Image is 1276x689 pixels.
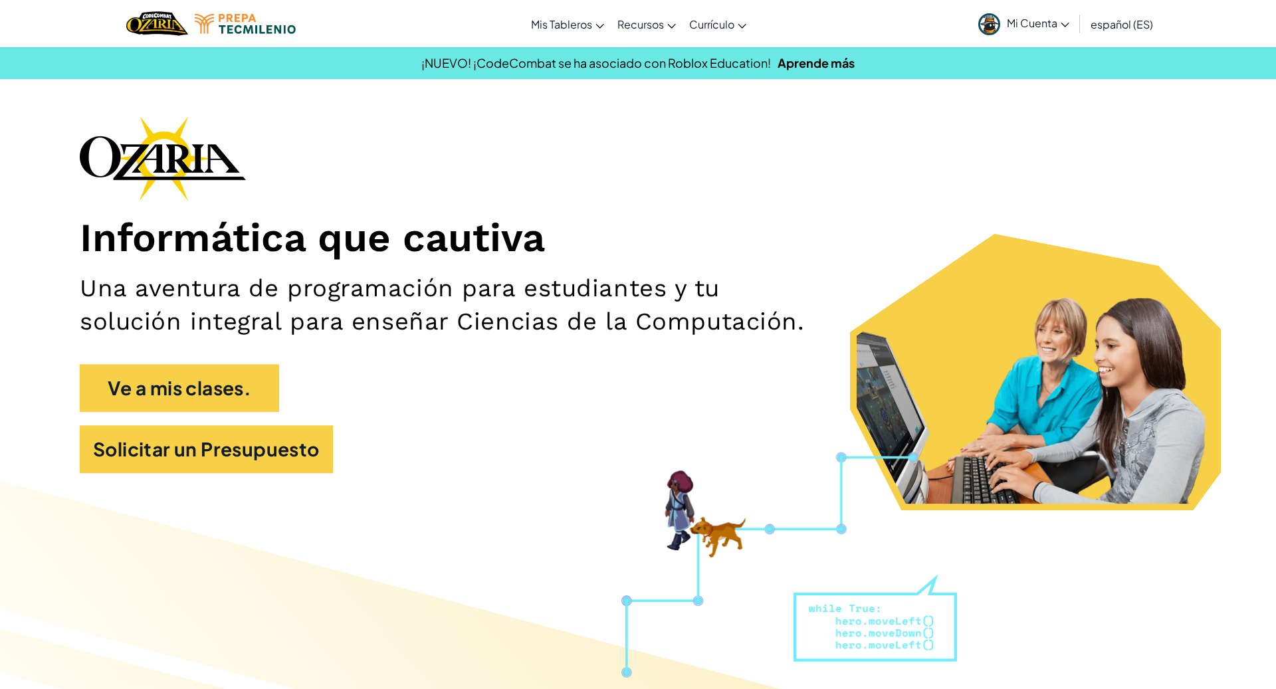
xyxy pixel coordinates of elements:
h1: Informática que cautiva [80,214,1196,262]
span: Mi Cuenta [1007,16,1069,30]
a: español (ES) [1084,6,1160,42]
a: Ozaria by CodeCombat logo [126,10,188,37]
span: Mis Tableros [531,17,592,31]
a: Ve a mis clases. [80,364,279,412]
img: Ozaria branding logo [80,116,246,201]
h2: Una aventura de programación para estudiantes y tu solución integral para enseñar Ciencias de la ... [80,272,828,338]
a: Mi Cuenta [972,3,1076,45]
img: Tecmilenio logo [195,14,296,34]
a: Recursos [611,6,683,42]
a: Aprende más [778,55,855,70]
img: Home [126,10,188,37]
img: avatar [978,13,1000,35]
a: Mis Tableros [524,6,611,42]
span: ¡NUEVO! ¡CodeCombat se ha asociado con Roblox Education! [421,55,771,70]
a: Currículo [683,6,753,42]
a: Solicitar un Presupuesto [80,425,333,473]
span: español (ES) [1091,17,1153,31]
span: Recursos [617,17,664,31]
span: Currículo [689,17,734,31]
